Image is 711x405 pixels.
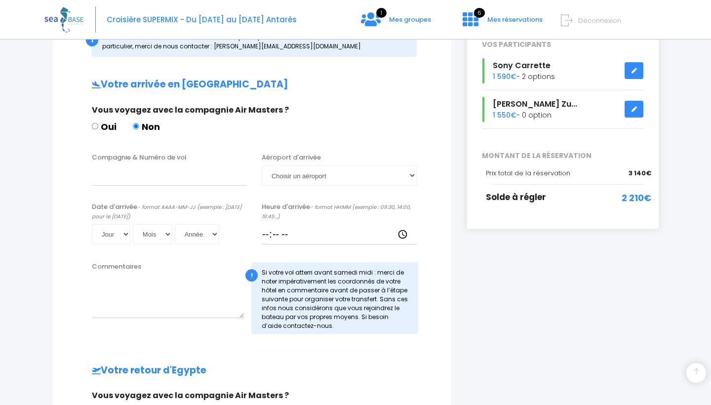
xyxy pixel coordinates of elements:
h2: Votre retour d'Egypte [72,365,432,376]
div: VOS PARTICIPANTS [474,40,651,50]
span: Mes groupes [389,15,431,24]
label: Compagnie & Numéro de vol [92,153,187,162]
i: - format HH:MM (exemple : 09:30, 14:00, 19:45...) [262,203,411,221]
span: Sony Carrette [493,60,551,71]
span: 1 [376,8,387,18]
input: Oui [92,123,98,129]
span: Déconnexion [578,16,621,25]
span: Vous voyagez avec la compagnie Air Masters ? [92,104,289,116]
a: 1 Mes groupes [353,18,439,28]
span: Mes réservations [487,15,543,24]
label: Commentaires [92,262,141,272]
label: Aéroport d'arrivée [262,153,321,162]
div: i [86,34,98,46]
label: Date d'arrivée [92,202,247,221]
input: __:__ [262,224,417,244]
i: - format AAAA-MM-JJ (exemple : [DATE] pour le [DATE]) [92,203,241,221]
div: Ces informations sont communes à tous les participants de votre réservation. Pour tout cas partic... [92,27,417,57]
div: ! [245,269,258,282]
input: Non [133,123,139,129]
span: 2 210€ [622,191,651,204]
span: 1 550€ [493,110,516,120]
div: - 0 option [474,97,651,122]
span: [PERSON_NAME] Zu... [493,98,577,110]
div: Si votre vol atterri avant samedi midi : merci de noter impérativement les coordonnés de votre hô... [251,262,418,334]
span: 1 590€ [493,72,516,81]
span: Solde à régler [486,191,546,203]
span: MONTANT DE LA RÉSERVATION [474,151,651,161]
label: Oui [92,120,117,133]
label: Heure d'arrivée [262,202,417,221]
label: Non [133,120,160,133]
div: - 2 options [474,58,651,83]
span: 6 [474,8,485,18]
span: 3 140€ [629,168,651,178]
span: Croisière SUPERMIX - Du [DATE] au [DATE] Antarès [107,14,297,25]
span: Prix total de la réservation [486,168,570,178]
a: 6 Mes réservations [455,18,549,28]
span: Vous voyagez avec la compagnie Air Masters ? [92,390,289,401]
h2: Votre arrivée en [GEOGRAPHIC_DATA] [72,79,432,90]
